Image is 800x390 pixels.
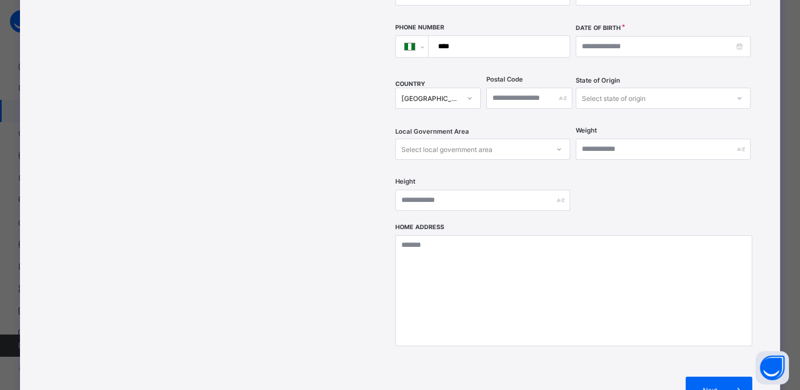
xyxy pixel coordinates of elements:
span: State of Origin [576,77,620,84]
div: [GEOGRAPHIC_DATA] [401,94,460,103]
div: Select state of origin [582,88,646,109]
span: COUNTRY [395,80,425,88]
label: Weight [576,126,597,134]
span: Local Government Area [395,128,469,135]
label: Height [395,178,415,185]
div: Select local government area [401,139,492,160]
label: Date of Birth [576,24,621,32]
label: Home Address [395,224,444,231]
label: Phone Number [395,24,444,31]
button: Open asap [756,351,789,384]
label: Postal Code [486,75,523,83]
